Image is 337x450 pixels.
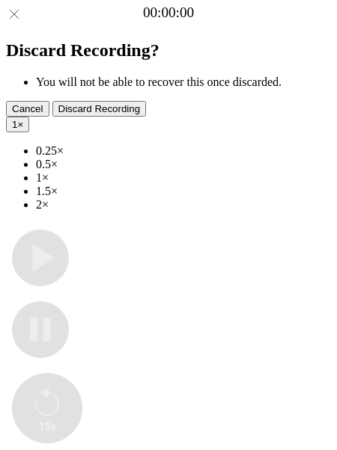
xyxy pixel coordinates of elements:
button: Discard Recording [52,101,147,117]
li: 1.5× [36,185,331,198]
li: 2× [36,198,331,212]
li: You will not be able to recover this once discarded. [36,75,331,89]
li: 0.25× [36,144,331,158]
h2: Discard Recording? [6,40,331,61]
a: 00:00:00 [143,4,194,21]
li: 1× [36,171,331,185]
button: Cancel [6,101,49,117]
span: 1 [12,119,17,130]
button: 1× [6,117,29,132]
li: 0.5× [36,158,331,171]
